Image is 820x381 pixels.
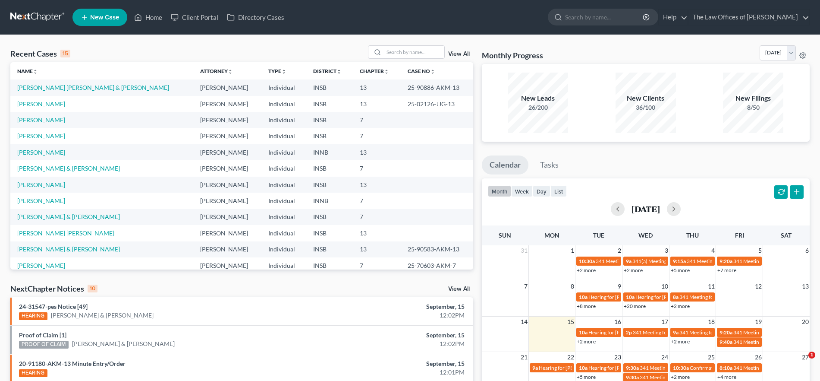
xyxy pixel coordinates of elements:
a: +4 more [717,374,736,380]
div: 12:02PM [322,340,465,348]
a: [PERSON_NAME] & [PERSON_NAME] [51,311,154,320]
td: [PERSON_NAME] [193,209,261,225]
div: 12:02PM [322,311,465,320]
span: 341 Meeting for [PERSON_NAME] & [PERSON_NAME] [679,294,803,300]
a: [PERSON_NAME] [17,262,65,269]
a: [PERSON_NAME] [17,100,65,108]
div: New Clients [616,93,676,103]
span: 8:10a [719,365,732,371]
span: Fri [735,232,744,239]
button: week [511,185,533,197]
a: [PERSON_NAME] [17,132,65,140]
span: 9:30a [626,365,639,371]
span: 9:40a [719,339,732,345]
span: 10a [579,329,588,336]
span: 11 [707,281,716,292]
a: +2 more [577,267,596,273]
span: 21 [520,352,528,362]
span: 23 [613,352,622,362]
span: 341 Meeting for [PERSON_NAME] [596,258,673,264]
div: September, 15 [322,302,465,311]
div: New Leads [508,93,568,103]
span: Hearing for [PERSON_NAME] & [PERSON_NAME] [539,365,652,371]
a: +8 more [577,303,596,309]
button: month [488,185,511,197]
span: 31 [520,245,528,256]
span: 341(a) Meeting for [PERSON_NAME] [632,258,716,264]
td: Individual [261,79,306,95]
a: Case Nounfold_more [408,68,435,74]
span: 10 [660,281,669,292]
span: 341 Meeting for [PERSON_NAME] [640,365,717,371]
td: 13 [353,225,400,241]
a: 24-31547-pes Notice [49] [19,303,88,310]
td: [PERSON_NAME] [193,96,261,112]
span: 9:15a [673,258,686,264]
a: [PERSON_NAME] & [PERSON_NAME] [17,245,120,253]
span: 15 [566,317,575,327]
span: 9a [532,365,538,371]
td: INSB [306,257,353,273]
td: INSB [306,112,353,128]
a: Proof of Claim [1] [19,331,66,339]
td: INSB [306,241,353,257]
a: Calendar [482,156,528,175]
td: INNB [306,193,353,209]
span: 9a [673,329,679,336]
div: 26/200 [508,103,568,112]
a: [PERSON_NAME] & [PERSON_NAME] [72,340,175,348]
span: 10a [626,294,635,300]
i: unfold_more [430,69,435,74]
a: The Law Offices of [PERSON_NAME] [688,10,809,25]
span: 8a [673,294,679,300]
span: Sun [499,232,511,239]
td: [PERSON_NAME] [193,112,261,128]
a: View All [448,286,470,292]
span: 9:20a [719,329,732,336]
i: unfold_more [33,69,38,74]
span: 341 Meeting for [PERSON_NAME] [733,339,811,345]
span: 16 [613,317,622,327]
td: INNB [306,144,353,160]
td: 25-90583-AKM-13 [401,241,473,257]
input: Search by name... [565,9,644,25]
td: INSB [306,225,353,241]
a: [PERSON_NAME] [17,116,65,124]
button: list [550,185,567,197]
button: day [533,185,550,197]
a: Typeunfold_more [268,68,286,74]
a: Attorneyunfold_more [200,68,233,74]
span: 20 [801,317,810,327]
span: Wed [638,232,653,239]
td: Individual [261,225,306,241]
span: 10a [579,294,588,300]
a: View All [448,51,470,57]
span: 26 [754,352,763,362]
td: [PERSON_NAME] [193,241,261,257]
div: HEARING [19,369,47,377]
span: Hearing for [PERSON_NAME] & [PERSON_NAME] [635,294,748,300]
span: Hearing for [PERSON_NAME] [588,329,656,336]
a: [PERSON_NAME] [17,149,65,156]
a: +5 more [577,374,596,380]
span: 5 [757,245,763,256]
a: Home [130,10,167,25]
div: HEARING [19,312,47,320]
div: September, 15 [322,331,465,340]
span: 18 [707,317,716,327]
td: Individual [261,160,306,176]
span: 10:30a [579,258,595,264]
div: 8/50 [723,103,783,112]
i: unfold_more [228,69,233,74]
span: 341 Meeting for [PERSON_NAME] & [PERSON_NAME] [687,258,810,264]
span: 17 [660,317,669,327]
td: 7 [353,128,400,144]
div: NextChapter Notices [10,283,97,294]
td: 7 [353,209,400,225]
span: 25 [707,352,716,362]
span: 7 [523,281,528,292]
td: INSB [306,209,353,225]
i: unfold_more [384,69,389,74]
span: 24 [660,352,669,362]
span: 22 [566,352,575,362]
